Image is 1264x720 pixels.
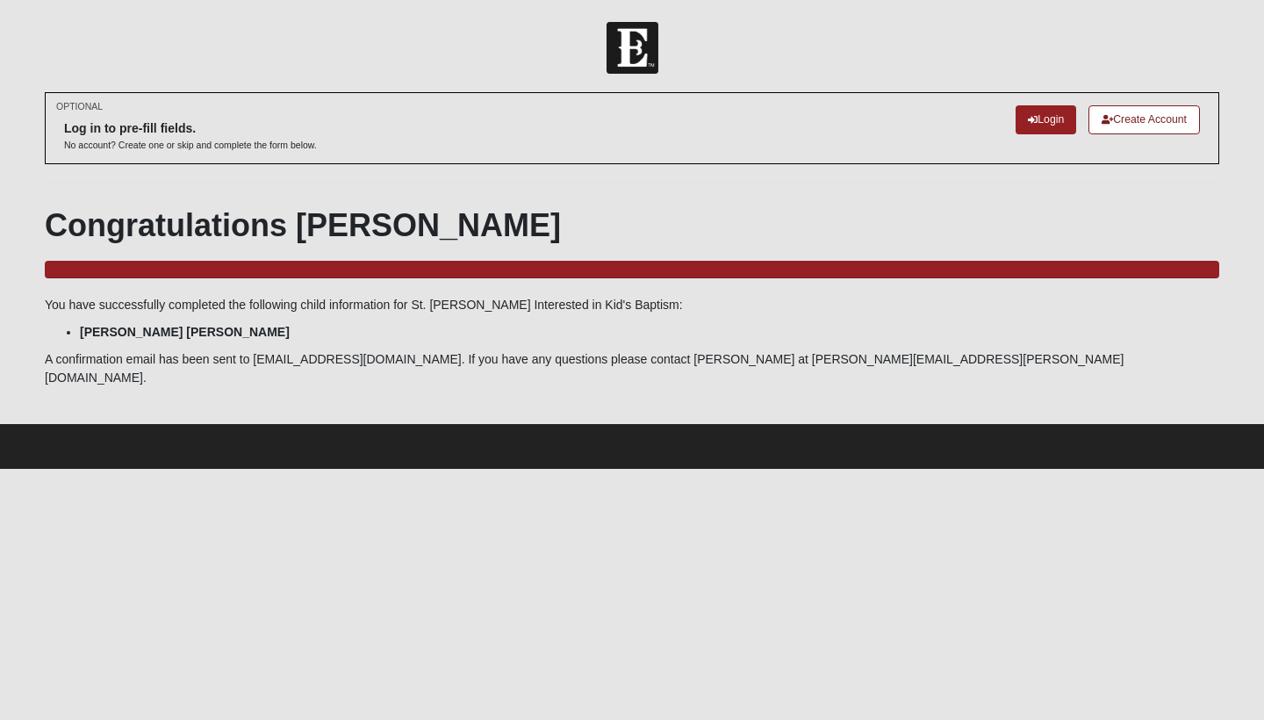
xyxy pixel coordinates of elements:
p: A confirmation email has been sent to [EMAIL_ADDRESS][DOMAIN_NAME]. If you have any questions ple... [45,350,1219,387]
p: No account? Create one or skip and complete the form below. [64,139,317,152]
strong: [PERSON_NAME] [PERSON_NAME] [80,325,290,339]
a: Login [1016,105,1076,134]
a: Create Account [1088,105,1200,134]
h1: Congratulations [PERSON_NAME] [45,206,1219,244]
h6: Log in to pre-fill fields. [64,121,317,136]
img: Church of Eleven22 Logo [607,22,658,74]
small: OPTIONAL [56,100,103,113]
p: You have successfully completed the following child information for St. [PERSON_NAME] Interested ... [45,296,1219,314]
